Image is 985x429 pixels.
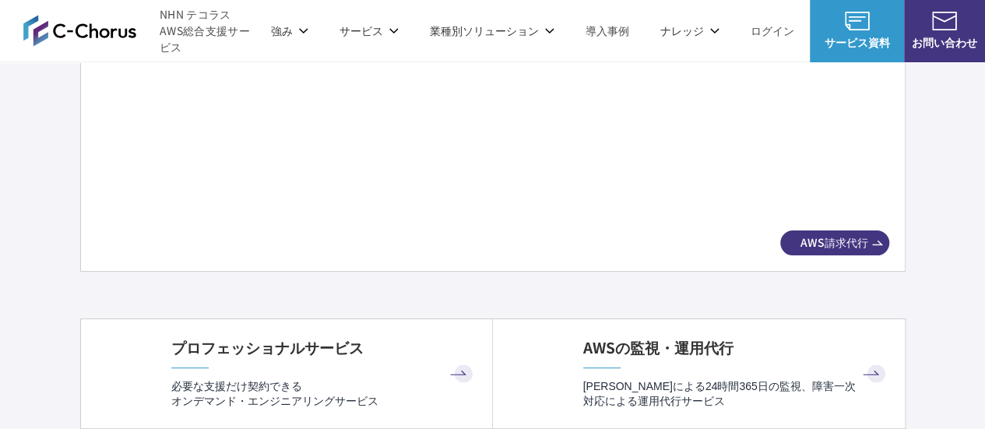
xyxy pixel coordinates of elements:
p: [PERSON_NAME]による24時間365日の監視、障害一次対応による運用代行サービス [583,379,889,410]
span: NHN テコラス AWS総合支援サービス [160,6,255,55]
img: お問い合わせ [932,12,957,30]
h4: プロフェッショナルサービス [171,337,477,358]
h4: AWSの監視・運用代行 [583,337,889,358]
a: 導入事例 [586,23,629,39]
a: AWS総合支援サービス C-Chorus NHN テコラスAWS総合支援サービス [23,6,255,55]
span: お問い合わせ [904,34,985,51]
p: 必要な支援だけ契約できる オンデマンド・エンジニアリングサービス [171,379,477,410]
a: AWSの監視・運用代行 [PERSON_NAME]による24時間365日の監視、障害一次対応による運用代行サービス [493,319,905,428]
img: AWS総合支援サービス C-Chorus サービス資料 [845,12,870,30]
p: 業種別ソリューション [430,23,554,39]
p: ナレッジ [660,23,719,39]
span: AWS請求代行 [780,234,889,251]
p: サービス [339,23,399,39]
img: 最大10%OFFor個別割引(EC2 15%OFF・CloudFront 65%OFFなど) 初期費用・手数料、技術サポート、サイバー対応クラウド保険 無料 [124,12,861,217]
p: 強み [271,23,308,39]
a: ログイン [751,23,794,39]
img: AWS総合支援サービス C-Chorus [23,15,136,47]
span: サービス資料 [810,34,904,51]
a: プロフェッショナルサービス 必要な支援だけ契約できるオンデマンド・エンジニアリングサービス [81,319,492,428]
